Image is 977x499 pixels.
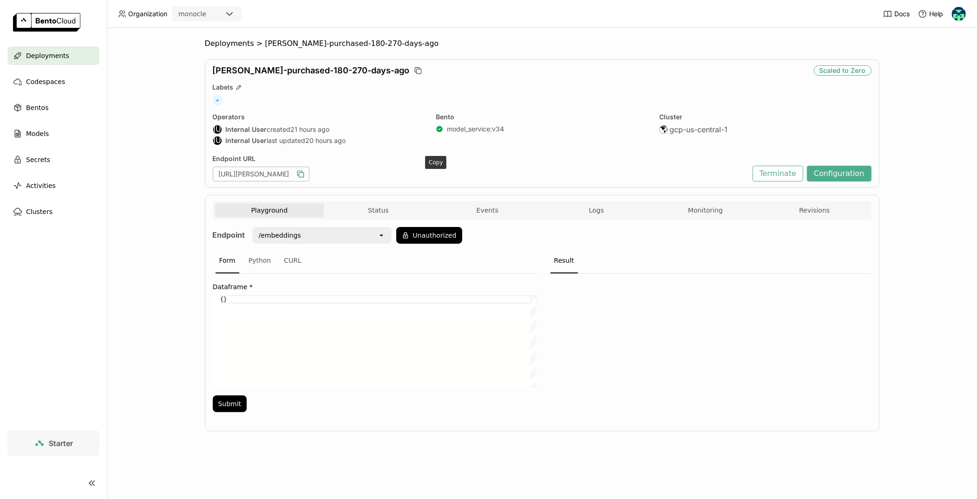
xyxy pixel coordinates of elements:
[213,125,222,134] div: IU
[213,230,245,240] strong: Endpoint
[589,206,604,214] span: Logs
[213,83,872,91] div: Labels
[436,113,648,121] div: Bento
[324,203,433,217] button: Status
[447,125,504,133] a: model_service:v34
[26,180,56,191] span: Activities
[213,65,410,76] span: [PERSON_NAME]-purchased-180-270-days-ago
[213,125,425,134] div: created
[894,10,910,18] span: Docs
[226,136,267,145] strong: Internal User
[213,136,222,145] div: IU
[814,65,872,76] div: Scaled to Zero
[49,439,73,448] span: Starter
[918,9,943,19] div: Help
[7,98,99,117] a: Bentos
[245,248,275,273] div: Python
[213,167,309,181] div: [URL][PERSON_NAME]
[929,10,943,18] span: Help
[7,124,99,143] a: Models
[551,248,578,273] div: Result
[213,155,748,163] div: Endpoint URL
[7,430,99,456] a: Starter
[254,39,265,48] span: >
[291,125,330,134] span: 21 hours ago
[651,203,760,217] button: Monitoring
[807,166,872,181] button: Configuration
[7,150,99,169] a: Secrets
[178,9,206,19] div: monocle
[306,136,346,145] span: 20 hours ago
[883,9,910,19] a: Docs
[7,176,99,195] a: Activities
[213,125,222,134] div: Internal User
[753,166,803,181] button: Terminate
[226,125,267,134] strong: Internal User
[26,128,49,139] span: Models
[378,232,385,239] svg: open
[26,50,69,61] span: Deployments
[213,113,425,121] div: Operators
[425,156,446,169] div: Copy
[213,283,537,291] label: Dataframe *
[7,46,99,65] a: Deployments
[396,227,462,244] button: Unauthorized
[280,248,305,273] div: CURL
[669,125,728,134] span: gcp-us-central-1
[213,395,247,412] button: Submit
[433,203,542,217] button: Events
[302,231,303,240] input: Selected /embeddings.
[7,202,99,221] a: Clusters
[207,10,208,19] input: Selected monocle.
[26,154,50,165] span: Secrets
[220,296,227,303] span: {}
[213,136,425,145] div: last updated
[128,10,167,18] span: Organization
[13,13,80,32] img: logo
[7,72,99,91] a: Codespaces
[213,95,223,105] span: +
[659,113,872,121] div: Cluster
[265,39,439,48] span: [PERSON_NAME]-purchased-180-270-days-ago
[26,76,65,87] span: Codespaces
[213,136,222,145] div: Internal User
[205,39,254,48] span: Deployments
[760,203,869,217] button: Revisions
[205,39,879,48] nav: Breadcrumbs navigation
[216,248,239,273] div: Form
[26,102,48,113] span: Bentos
[259,231,301,240] div: /embeddings
[26,206,52,217] span: Clusters
[215,203,324,217] button: Playground
[952,7,966,21] img: Asaf Rotbart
